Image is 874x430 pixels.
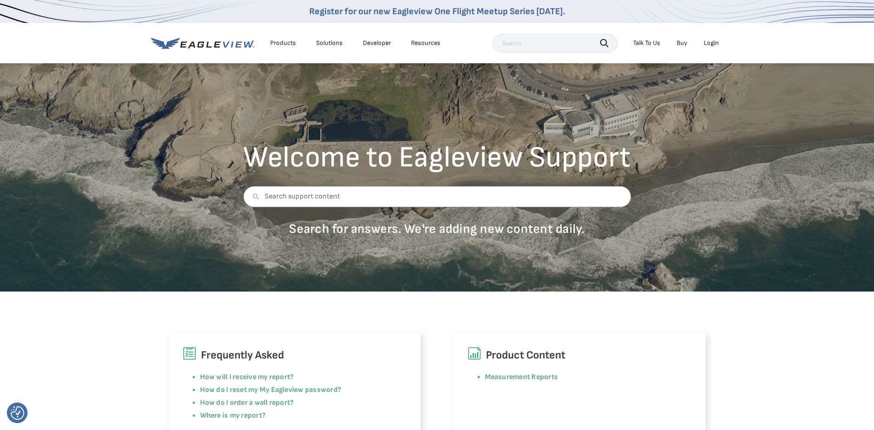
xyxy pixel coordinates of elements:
a: How will I receive my report? [200,373,294,381]
a: Buy [677,39,687,47]
input: Search support content [243,186,631,207]
img: Revisit consent button [11,406,24,420]
div: Talk To Us [633,39,660,47]
a: How do I reset my My Eagleview password? [200,386,342,394]
h6: Product Content [468,347,692,364]
h6: Frequently Asked [183,347,407,364]
div: Products [270,39,296,47]
p: Search for answers. We're adding new content daily. [243,221,631,237]
a: Where is my report? [200,411,266,420]
div: Login [704,39,719,47]
h2: Welcome to Eagleview Support [243,143,631,172]
a: How do I order a wall report? [200,398,294,407]
button: Consent Preferences [11,406,24,420]
a: Developer [363,39,391,47]
div: Resources [411,39,440,47]
a: Measurement Reports [485,373,558,381]
input: Search [493,34,618,52]
div: Solutions [316,39,343,47]
a: Register for our new Eagleview One Flight Meetup Series [DATE]. [309,6,565,17]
